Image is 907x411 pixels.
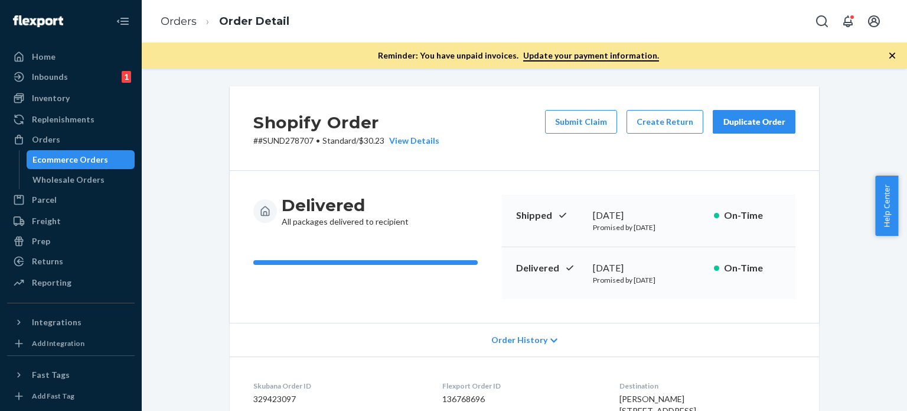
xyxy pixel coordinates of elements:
div: [DATE] [593,261,704,275]
a: Parcel [7,190,135,209]
ol: breadcrumbs [151,4,299,39]
button: Open Search Box [810,9,834,33]
div: Fast Tags [32,369,70,381]
a: Home [7,47,135,66]
a: Wholesale Orders [27,170,135,189]
a: Returns [7,252,135,271]
div: Wholesale Orders [32,174,105,186]
button: Submit Claim [545,110,617,134]
a: Reporting [7,273,135,292]
div: All packages delivered to recipient [282,195,409,228]
a: Replenishments [7,110,135,129]
p: Reminder: You have unpaid invoices. [378,50,659,62]
dd: 329423097 [253,393,423,405]
a: Add Fast Tag [7,389,135,403]
div: 1 [122,71,131,83]
div: Parcel [32,194,57,206]
p: # #SUND278707 / $30.23 [253,135,439,147]
div: Reporting [32,277,71,289]
a: Inventory [7,89,135,108]
div: Prep [32,235,50,247]
a: Update your payment information. [523,50,659,62]
a: Freight [7,212,135,231]
div: Ecommerce Orders [32,154,108,166]
dt: Destination [619,381,795,391]
button: Open notifications [836,9,860,33]
span: Standard [322,135,356,145]
span: Order History [491,334,547,346]
p: Promised by [DATE] [593,222,704,232]
div: Replenishments [32,114,94,125]
a: Prep [7,232,135,251]
div: Add Fast Tag [32,391,74,401]
p: Shipped [516,209,583,222]
div: Inventory [32,92,70,104]
button: Fast Tags [7,365,135,384]
a: Add Integration [7,336,135,351]
span: • [316,135,320,145]
a: Inbounds1 [7,67,135,86]
img: Flexport logo [13,15,63,27]
h3: Delivered [282,195,409,216]
button: View Details [384,135,439,147]
a: Orders [161,15,197,28]
p: Delivered [516,261,583,275]
button: Help Center [875,176,898,236]
button: Duplicate Order [713,110,795,134]
a: Ecommerce Orders [27,150,135,169]
div: Home [32,51,56,63]
p: On-Time [724,261,781,275]
div: Freight [32,215,61,227]
div: Inbounds [32,71,68,83]
div: Orders [32,134,60,145]
a: Orders [7,130,135,149]
button: Integrations [7,313,135,332]
p: On-Time [724,209,781,222]
button: Close Navigation [111,9,135,33]
div: Returns [32,255,63,267]
p: Promised by [DATE] [593,275,704,285]
div: Integrations [32,316,81,328]
a: Order Detail [219,15,289,28]
div: Add Integration [32,338,84,348]
div: Duplicate Order [723,116,785,128]
div: [DATE] [593,209,704,222]
dt: Flexport Order ID [442,381,600,391]
h2: Shopify Order [253,110,439,135]
button: Create Return [627,110,703,134]
dd: 136768696 [442,393,600,405]
button: Open account menu [862,9,886,33]
dt: Skubana Order ID [253,381,423,391]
